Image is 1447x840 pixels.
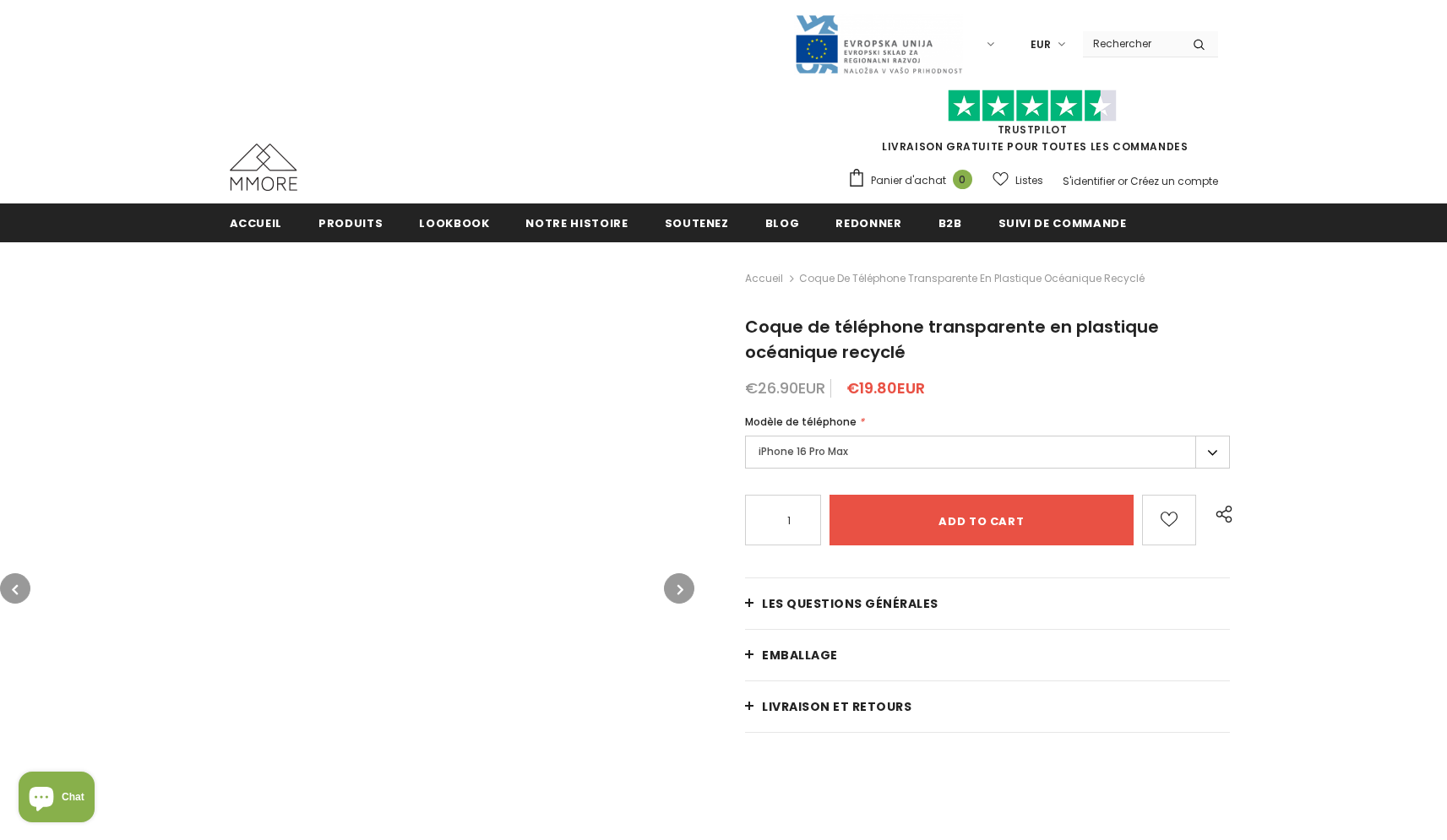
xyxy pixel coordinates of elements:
a: Panier d'achat 0 [847,168,981,193]
span: Modèle de téléphone [745,415,857,429]
a: Accueil [745,268,783,289]
a: Les questions générales [745,578,1230,629]
a: S'identifier [1063,174,1115,188]
label: iPhone 16 Pro Max [745,436,1230,469]
span: soutenez [665,215,729,231]
a: soutenez [665,203,729,241]
a: Suivi de commande [998,203,1127,241]
span: Redonner [835,215,901,231]
span: Panier d'achat [871,172,946,189]
span: Lookbook [419,215,489,231]
a: B2B [938,203,962,241]
span: or [1118,174,1128,188]
a: Notre histoire [525,203,628,241]
inbox-online-store-chat: Shopify online store chat [14,772,100,826]
span: B2B [938,215,962,231]
span: Listes [1015,172,1043,189]
a: Javni Razpis [794,36,963,51]
span: EUR [1031,36,1051,53]
span: €26.90EUR [745,377,825,398]
span: LIVRAISON GRATUITE POUR TOUTES LES COMMANDES [847,97,1218,154]
a: Livraison et retours [745,681,1230,732]
span: Blog [765,215,800,231]
span: Coque de téléphone transparente en plastique océanique recyclé [745,315,1159,364]
span: Coque de téléphone transparente en plastique océanique recyclé [799,268,1145,289]
img: Javni Razpis [794,14,963,75]
a: Produits [318,203,383,241]
a: Listes [993,165,1043,195]
span: Produits [318,215,383,231]
span: Notre histoire [525,215,628,231]
a: Accueil [230,203,283,241]
span: Suivi de commande [998,215,1127,231]
span: Livraison et retours [762,698,911,715]
a: EMBALLAGE [745,630,1230,680]
span: €19.80EUR [846,377,925,398]
a: Créez un compte [1130,174,1218,188]
span: Les questions générales [762,595,938,612]
img: Cas MMORE [230,144,297,191]
input: Add to cart [830,495,1133,545]
a: TrustPilot [998,122,1068,137]
span: 0 [953,170,972,189]
a: Blog [765,203,800,241]
span: Accueil [230,215,283,231]
span: EMBALLAGE [762,647,838,664]
img: Faites confiance aux étoiles pilotes [948,89,1117,122]
a: Redonner [835,203,901,241]
input: Search Site [1083,31,1180,56]
a: Lookbook [419,203,489,241]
